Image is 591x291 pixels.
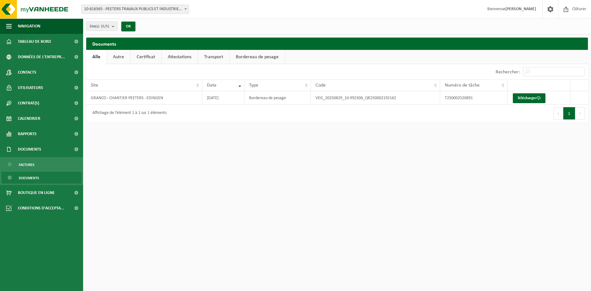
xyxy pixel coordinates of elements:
td: T250002520891 [440,91,508,105]
span: Factures [19,159,34,171]
a: Documents [2,172,82,184]
span: Site(s) [90,22,109,31]
span: Numéro de tâche [445,83,480,88]
span: Rapports [18,126,37,142]
a: Alle [86,50,107,64]
a: Transport [198,50,229,64]
a: Certificat [131,50,161,64]
span: Site [91,83,98,88]
a: Attestations [162,50,198,64]
span: Boutique en ligne [18,185,55,200]
span: 10-816565 - PEETERS TRAVAUX PUBLICS ET INDUSTRIELS SA - FLÉMALLE [82,5,189,14]
a: Télécharger [513,93,545,103]
span: Documents [19,172,39,184]
span: Contacts [18,65,36,80]
a: Factures [2,159,82,170]
button: OK [121,22,135,31]
span: Code [316,83,326,88]
span: Données de l'entrepr... [18,49,65,65]
span: Navigation [18,18,40,34]
button: Next [575,107,585,119]
button: Previous [553,107,563,119]
strong: [PERSON_NAME] [505,7,536,11]
td: [DATE] [202,91,244,105]
td: GRANCO - CHANTIER PEETERS - EDINGEN [86,91,202,105]
count: (5/5) [101,24,109,28]
button: 1 [563,107,575,119]
span: Type [249,83,258,88]
span: Utilisateurs [18,80,43,95]
td: VEG_20250829_10-992306_QR250002192162 [311,91,440,105]
span: 10-816565 - PEETERS TRAVAUX PUBLICS ET INDUSTRIELS SA - FLÉMALLE [81,5,189,14]
span: Conditions d'accepta... [18,200,64,216]
a: Autre [107,50,130,64]
span: Calendrier [18,111,40,126]
span: Contrat(s) [18,95,39,111]
a: Bordereau de pesage [230,50,285,64]
div: Affichage de l'élément 1 à 1 sur 1 éléments [89,108,167,119]
h2: Documents [86,38,588,50]
button: Site(s)(5/5) [86,22,118,31]
td: Bordereau de pesage [244,91,311,105]
span: Date [207,83,216,88]
label: Rechercher: [496,70,520,75]
span: Documents [18,142,41,157]
span: Tableau de bord [18,34,51,49]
